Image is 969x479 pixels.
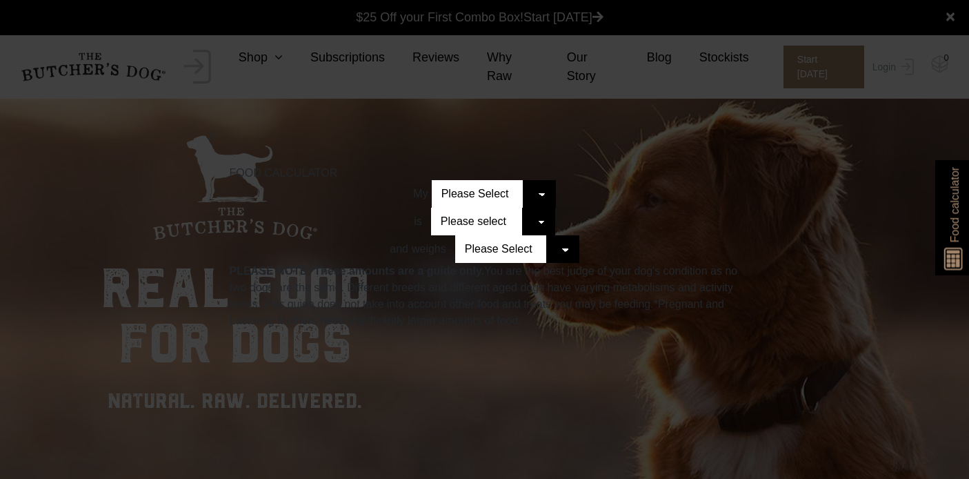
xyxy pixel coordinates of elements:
span: is [414,215,422,228]
span: weighs [390,243,446,255]
span: and [390,243,412,255]
div: X [209,129,761,146]
span: My [413,188,428,200]
p: You are the best judge of your dog's condition as no two dogs are the same. Different breeds and ... [230,263,740,329]
h4: FOOD CALCULATOR [230,166,740,179]
b: PLEASE NOTE: These amounts are a guide only. [230,265,485,277]
span: Food calculator [946,167,963,242]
